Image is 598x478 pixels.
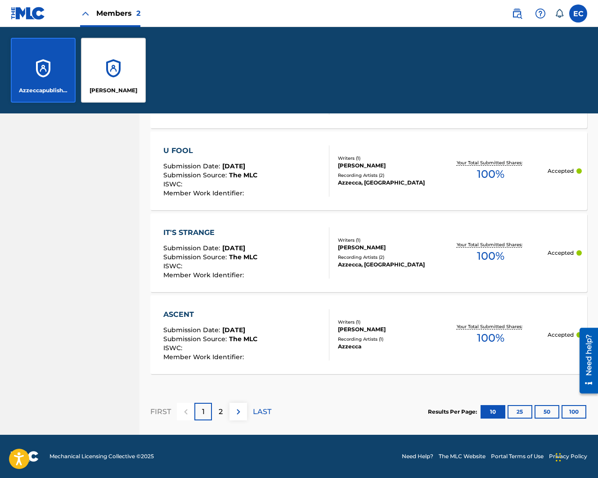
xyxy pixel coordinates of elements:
[80,8,91,19] img: Close
[548,331,574,339] p: Accepted
[569,5,587,23] div: User Menu
[163,271,246,279] span: Member Work Identifier :
[163,244,222,252] span: Submission Date :
[555,9,564,18] div: Notifications
[222,162,245,170] span: [DATE]
[163,180,184,188] span: ISWC :
[338,336,433,343] div: Recording Artists ( 1 )
[549,452,587,460] a: Privacy Policy
[90,86,137,95] p: Will Linley
[402,452,433,460] a: Need Help?
[548,249,574,257] p: Accepted
[562,405,586,419] button: 100
[491,452,544,460] a: Portal Terms of Use
[338,179,433,187] div: Azzecca, [GEOGRAPHIC_DATA]
[150,131,587,210] a: U FOOLSubmission Date:[DATE]Submission Source:The MLCISWC:Member Work Identifier:Writers (1)[PERS...
[19,86,68,95] p: Azzeccapublishing
[477,330,504,346] span: 100 %
[457,323,525,330] p: Your Total Submitted Shares:
[163,262,184,270] span: ISWC :
[229,335,257,343] span: The MLC
[222,244,245,252] span: [DATE]
[338,325,433,334] div: [PERSON_NAME]
[477,248,504,264] span: 100 %
[163,344,184,352] span: ISWC :
[233,406,244,417] img: right
[163,189,246,197] span: Member Work Identifier :
[163,326,222,334] span: Submission Date :
[163,145,257,156] div: U FOOL
[338,155,433,162] div: Writers ( 1 )
[457,159,525,166] p: Your Total Submitted Shares:
[253,406,271,417] p: LAST
[428,408,479,416] p: Results Per Page:
[338,343,433,351] div: Azzecca
[338,172,433,179] div: Recording Artists ( 2 )
[222,326,245,334] span: [DATE]
[229,253,257,261] span: The MLC
[11,38,76,103] a: AccountsAzzeccapublishing
[535,405,559,419] button: 50
[163,227,257,238] div: IT'S STRANGE
[49,452,154,460] span: Mechanical Licensing Collective © 2025
[531,5,549,23] div: Help
[573,324,598,397] iframe: Resource Center
[11,7,45,20] img: MLC Logo
[481,405,505,419] button: 10
[96,8,140,18] span: Members
[163,171,229,179] span: Submission Source :
[338,261,433,269] div: Azzecca, [GEOGRAPHIC_DATA]
[219,406,223,417] p: 2
[553,435,598,478] iframe: Chat Widget
[556,444,561,471] div: Drag
[512,8,522,19] img: search
[163,107,246,115] span: Member Work Identifier :
[163,335,229,343] span: Submission Source :
[11,451,39,462] img: logo
[477,166,504,182] span: 100 %
[439,452,486,460] a: The MLC Website
[508,5,526,23] a: Public Search
[338,162,433,170] div: [PERSON_NAME]
[508,405,532,419] button: 25
[548,167,574,175] p: Accepted
[150,213,587,292] a: IT'S STRANGESubmission Date:[DATE]Submission Source:The MLCISWC:Member Work Identifier:Writers (1...
[338,254,433,261] div: Recording Artists ( 2 )
[457,241,525,248] p: Your Total Submitted Shares:
[229,171,257,179] span: The MLC
[338,244,433,252] div: [PERSON_NAME]
[150,295,587,374] a: ASCENTSubmission Date:[DATE]Submission Source:The MLCISWC:Member Work Identifier:Writers (1)[PERS...
[338,319,433,325] div: Writers ( 1 )
[338,237,433,244] div: Writers ( 1 )
[81,38,146,103] a: Accounts[PERSON_NAME]
[202,406,205,417] p: 1
[163,353,246,361] span: Member Work Identifier :
[163,309,257,320] div: ASCENT
[163,162,222,170] span: Submission Date :
[150,406,171,417] p: FIRST
[163,253,229,261] span: Submission Source :
[535,8,546,19] img: help
[136,9,140,18] span: 2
